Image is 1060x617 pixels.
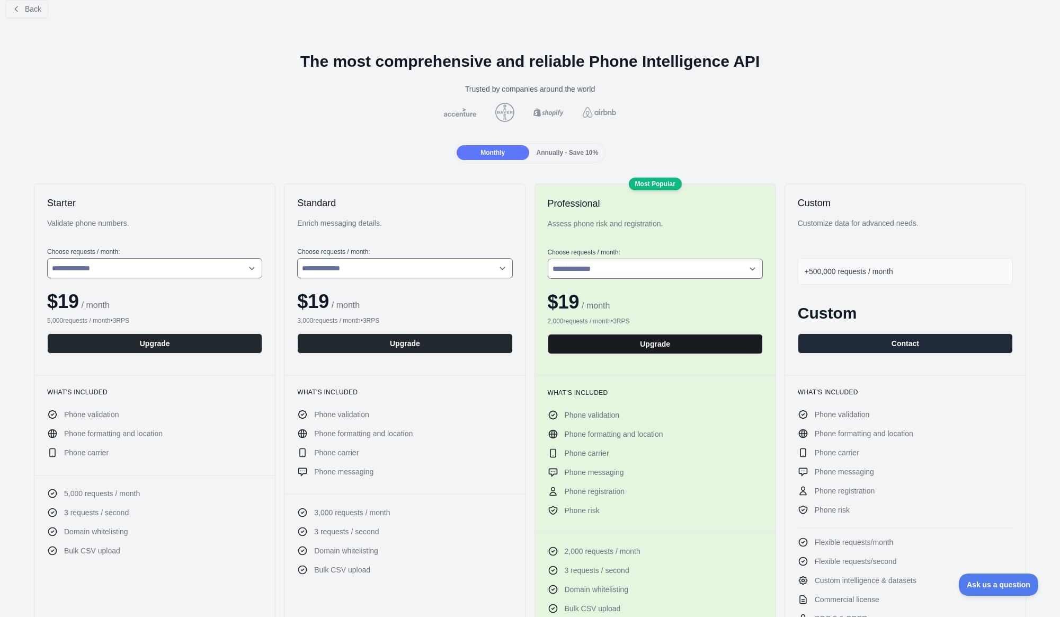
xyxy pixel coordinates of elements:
[548,218,763,240] div: Assess phone risk and registration.
[297,218,512,239] div: Enrich messaging details.
[798,197,1013,209] h2: Custom
[297,197,512,209] h2: Standard
[548,197,763,210] h2: Professional
[629,178,682,190] div: Most Popular
[798,218,1013,239] div: Customize data for advanced needs.
[959,574,1039,596] iframe: Toggle Customer Support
